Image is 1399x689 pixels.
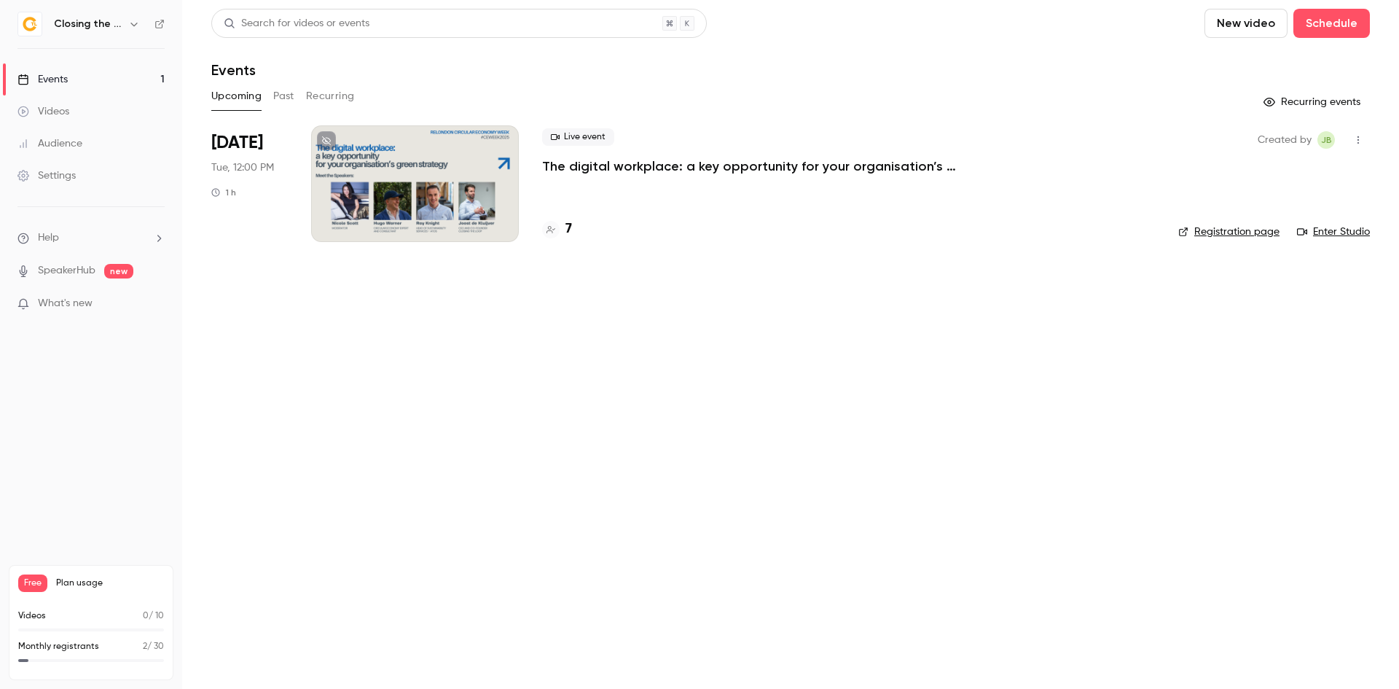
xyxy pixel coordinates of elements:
[1258,131,1312,149] span: Created by
[1317,131,1335,149] span: Jan Baker
[18,640,99,653] p: Monthly registrants
[17,72,68,87] div: Events
[104,264,133,279] span: new
[38,263,95,279] a: SpeakerHub
[143,612,149,620] span: 0
[211,125,288,242] div: Oct 21 Tue, 11:00 AM (Europe/London)
[17,168,76,183] div: Settings
[273,85,294,108] button: Past
[1257,90,1370,114] button: Recurring events
[38,296,93,311] span: What's new
[18,575,47,592] span: Free
[18,610,46,623] p: Videos
[17,136,82,151] div: Audience
[211,85,262,108] button: Upcoming
[17,104,69,119] div: Videos
[38,230,59,246] span: Help
[143,642,147,651] span: 2
[1297,225,1370,239] a: Enter Studio
[1293,9,1370,38] button: Schedule
[54,17,122,31] h6: Closing the Loop
[542,128,614,146] span: Live event
[211,61,256,79] h1: Events
[211,131,263,155] span: [DATE]
[565,219,572,239] h4: 7
[1204,9,1288,38] button: New video
[56,577,164,589] span: Plan usage
[147,297,165,311] iframe: Noticeable Trigger
[224,16,369,31] div: Search for videos or events
[143,640,164,653] p: / 30
[542,219,572,239] a: 7
[306,85,355,108] button: Recurring
[18,12,42,36] img: Closing the Loop
[143,610,164,623] p: / 10
[1178,225,1280,239] a: Registration page
[211,160,274,175] span: Tue, 12:00 PM
[1321,131,1332,149] span: JB
[542,157,979,175] a: The digital workplace: a key opportunity for your organisation’s green strategy
[17,230,165,246] li: help-dropdown-opener
[211,187,236,198] div: 1 h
